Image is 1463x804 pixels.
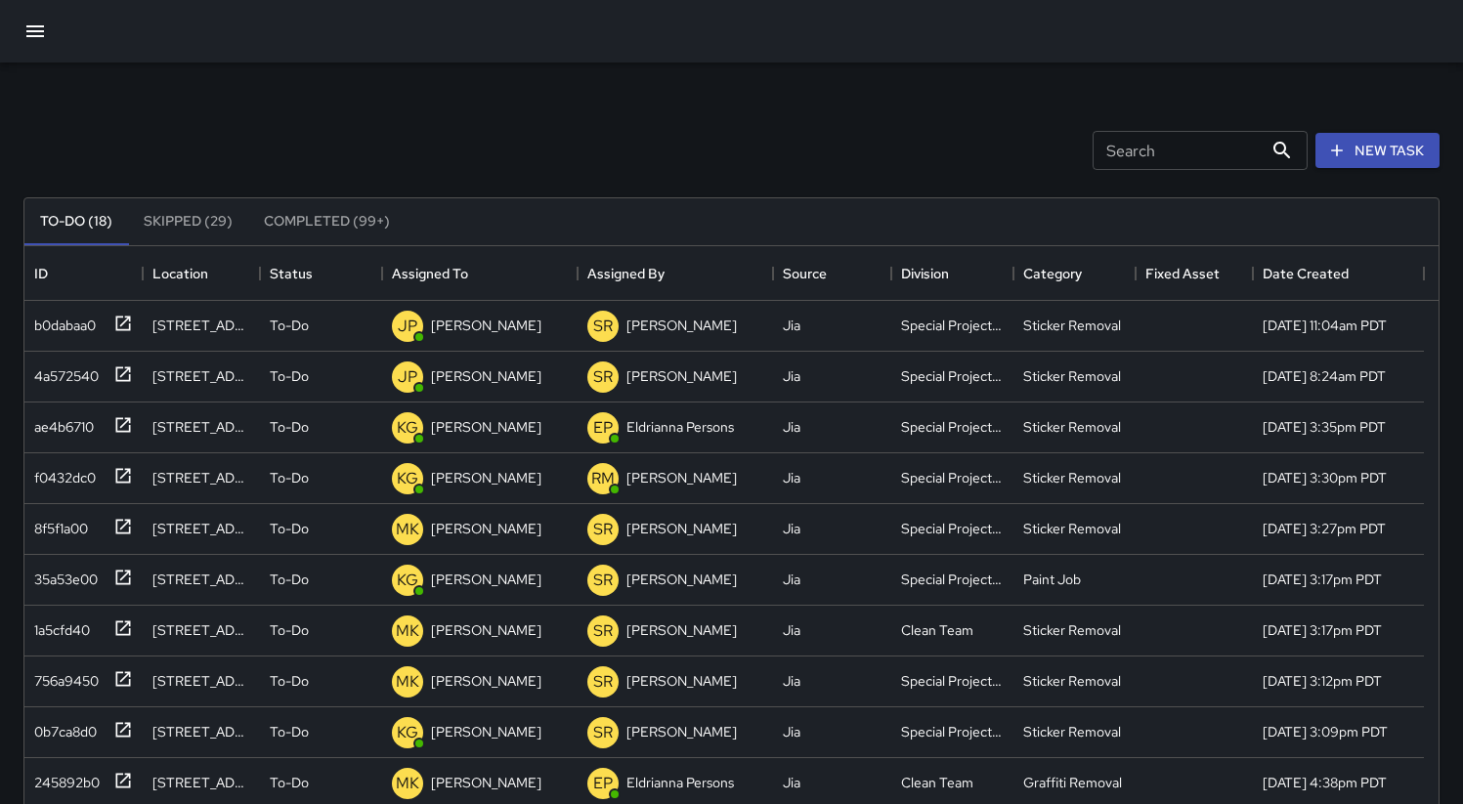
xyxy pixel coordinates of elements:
div: Division [891,246,1013,301]
div: Sticker Removal [1023,468,1121,487]
p: [PERSON_NAME] [626,570,737,589]
div: ae4b6710 [26,409,94,437]
button: Completed (99+) [248,198,406,245]
div: Assigned To [382,246,578,301]
button: To-Do (18) [24,198,128,245]
p: To-Do [270,722,309,741]
div: Graffiti Removal [1023,773,1122,792]
div: 8/6/2025, 3:17pm PDT [1263,570,1382,589]
p: RM [591,467,615,490]
div: Source [783,246,827,301]
p: To-Do [270,366,309,386]
div: 0b7ca8d0 [26,714,97,741]
div: Date Created [1263,246,1349,301]
p: SR [593,518,613,541]
p: [PERSON_NAME] [431,316,541,335]
div: Jia [783,570,800,589]
button: Skipped (29) [128,198,248,245]
p: To-Do [270,417,309,437]
p: To-Do [270,671,309,691]
div: 8/4/2025, 4:38pm PDT [1263,773,1387,792]
div: Jia [783,773,800,792]
p: [PERSON_NAME] [431,570,541,589]
div: 1a5cfd40 [26,613,90,640]
div: 8/11/2025, 11:04am PDT [1263,316,1387,335]
div: Special Projects Team [901,722,1004,741]
div: 600 California Street [152,722,251,741]
div: Location [152,246,208,301]
div: Jia [783,366,800,386]
div: Fixed Asset [1136,246,1254,301]
div: 8/6/2025, 3:30pm PDT [1263,468,1387,487]
div: Fixed Asset [1145,246,1220,301]
div: Jia [783,671,800,691]
div: Status [260,246,382,301]
p: JP [398,315,417,338]
div: Jia [783,519,800,538]
div: 8/6/2025, 3:27pm PDT [1263,519,1386,538]
div: 317 Montgomery Street [152,417,251,437]
p: [PERSON_NAME] [626,468,737,487]
p: To-Do [270,468,309,487]
div: Special Projects Team [901,316,1004,335]
div: 35a53e00 [26,562,98,589]
p: EP [593,416,613,440]
p: SR [593,670,613,694]
div: Special Projects Team [901,417,1004,437]
p: SR [593,721,613,744]
p: [PERSON_NAME] [431,366,541,386]
div: Location [143,246,261,301]
p: To-Do [270,620,309,640]
div: Sticker Removal [1023,519,1121,538]
p: KG [397,721,418,744]
p: SR [593,315,613,338]
div: Sticker Removal [1023,722,1121,741]
p: [PERSON_NAME] [626,671,737,691]
p: [PERSON_NAME] [626,620,737,640]
div: Paint Job [1023,570,1081,589]
div: Special Projects Team [901,671,1004,691]
p: [PERSON_NAME] [431,671,541,691]
p: To-Do [270,316,309,335]
p: [PERSON_NAME] [431,417,541,437]
div: 756a9450 [26,663,99,691]
div: Jia [783,316,800,335]
div: 8/11/2025, 8:24am PDT [1263,366,1386,386]
p: MK [396,518,419,541]
p: EP [593,772,613,795]
p: MK [396,772,419,795]
p: KG [397,569,418,592]
div: Special Projects Team [901,366,1004,386]
div: Status [270,246,313,301]
div: b0dabaa0 [26,308,96,335]
div: Clean Team [901,620,973,640]
div: 4a572540 [26,359,99,386]
p: Eldrianna Persons [626,417,734,437]
p: SR [593,619,613,643]
div: Jia [783,417,800,437]
button: New Task [1315,133,1440,169]
div: 8/6/2025, 3:09pm PDT [1263,722,1388,741]
div: 8/6/2025, 3:17pm PDT [1263,620,1382,640]
div: 8f5f1a00 [26,511,88,538]
p: KG [397,467,418,490]
div: 115 Steuart Street [152,366,251,386]
div: f0432dc0 [26,460,96,487]
p: [PERSON_NAME] [431,722,541,741]
div: Jia [783,722,800,741]
div: Division [901,246,949,301]
div: 651 Market Street [152,773,251,792]
p: MK [396,619,419,643]
div: 8/6/2025, 3:12pm PDT [1263,671,1382,691]
div: 225 Bush Street [152,316,251,335]
p: [PERSON_NAME] [431,519,541,538]
div: 611 Washington Street [152,570,251,589]
div: 8/6/2025, 3:35pm PDT [1263,417,1386,437]
div: 624 Sacramento Street [152,671,251,691]
p: To-Do [270,773,309,792]
p: SR [593,365,613,389]
p: MK [396,670,419,694]
p: JP [398,365,417,389]
p: [PERSON_NAME] [431,773,541,792]
div: Clean Team [901,773,973,792]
